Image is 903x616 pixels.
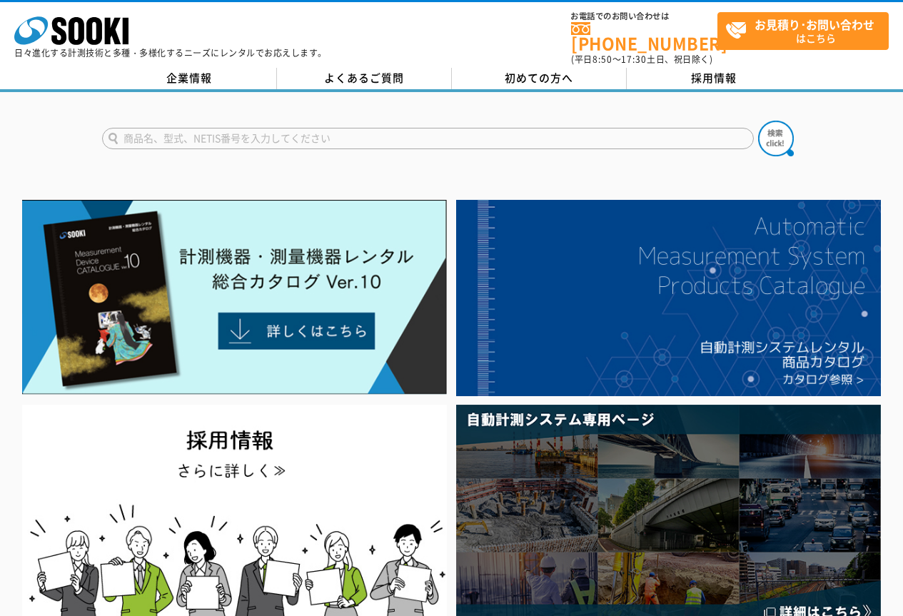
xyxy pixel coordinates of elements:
[717,12,889,50] a: お見積り･お問い合わせはこちら
[592,53,612,66] span: 8:50
[758,121,794,156] img: btn_search.png
[102,128,754,149] input: 商品名、型式、NETIS番号を入力してください
[571,53,712,66] span: (平日 ～ 土日、祝日除く)
[621,53,647,66] span: 17:30
[505,70,573,86] span: 初めての方へ
[277,68,452,89] a: よくあるご質問
[755,16,874,33] strong: お見積り･お問い合わせ
[627,68,802,89] a: 採用情報
[102,68,277,89] a: 企業情報
[452,68,627,89] a: 初めての方へ
[14,49,327,57] p: 日々進化する計測技術と多種・多様化するニーズにレンタルでお応えします。
[22,200,447,395] img: Catalog Ver10
[571,12,717,21] span: お電話でのお問い合わせは
[571,22,717,51] a: [PHONE_NUMBER]
[456,200,881,396] img: 自動計測システムカタログ
[725,13,888,49] span: はこちら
